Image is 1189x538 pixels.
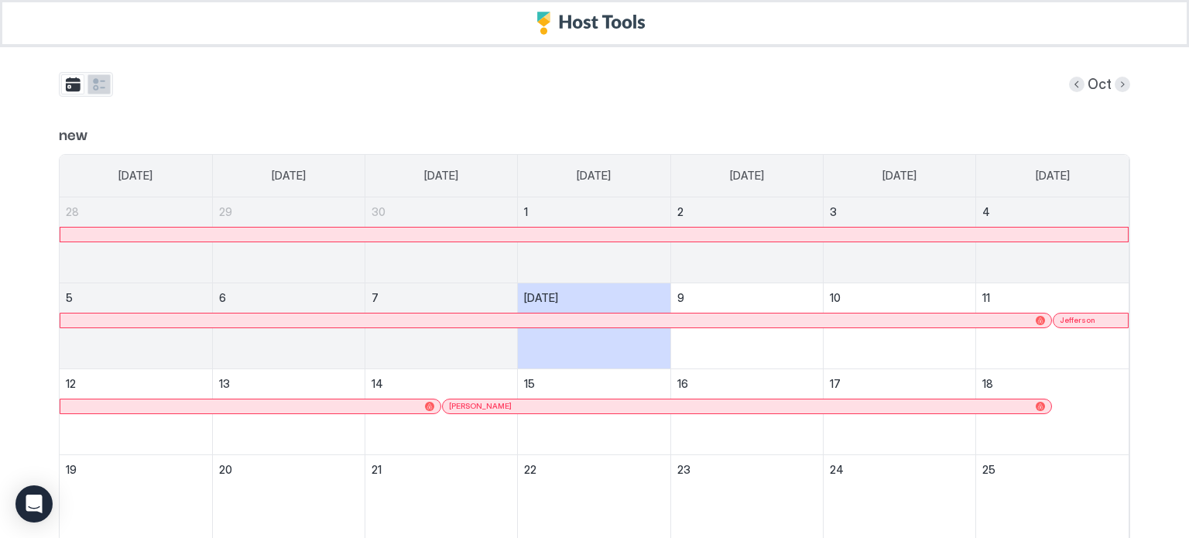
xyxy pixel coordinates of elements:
[213,197,365,226] a: September 29, 2025
[1060,315,1095,325] span: Jefferson
[824,455,975,484] a: October 24, 2025
[60,369,212,398] a: October 12, 2025
[449,401,1046,411] div: [PERSON_NAME]
[66,463,77,476] span: 19
[976,369,1129,398] a: October 18, 2025
[518,455,670,484] a: October 22, 2025
[671,369,823,398] a: October 16, 2025
[670,283,823,368] td: October 9, 2025
[365,283,517,312] a: October 7, 2025
[212,283,365,368] td: October 6, 2025
[830,205,837,218] span: 3
[671,197,823,226] a: October 2, 2025
[365,283,518,368] td: October 7, 2025
[1036,169,1070,183] span: [DATE]
[982,291,990,304] span: 11
[882,169,917,183] span: [DATE]
[830,377,841,390] span: 17
[60,283,212,312] a: October 5, 2025
[449,401,512,411] span: [PERSON_NAME]
[213,455,365,484] a: October 20, 2025
[219,377,230,390] span: 13
[365,455,517,484] a: October 21, 2025
[219,291,226,304] span: 6
[677,205,684,218] span: 2
[1115,77,1130,92] button: Next month
[219,463,232,476] span: 20
[982,463,995,476] span: 25
[372,463,382,476] span: 21
[976,283,1129,312] a: October 11, 2025
[976,197,1129,283] td: October 4, 2025
[518,197,670,283] td: October 1, 2025
[518,369,670,398] a: October 15, 2025
[424,169,458,183] span: [DATE]
[976,455,1129,484] a: October 25, 2025
[212,197,365,283] td: September 29, 2025
[823,283,975,368] td: October 10, 2025
[66,377,76,390] span: 12
[60,197,212,226] a: September 28, 2025
[982,205,990,218] span: 4
[60,368,212,454] td: October 12, 2025
[365,197,518,283] td: September 30, 2025
[212,368,365,454] td: October 13, 2025
[59,72,113,97] div: tab-group
[213,369,365,398] a: October 13, 2025
[213,283,365,312] a: October 6, 2025
[823,368,975,454] td: October 17, 2025
[824,369,975,398] a: October 17, 2025
[824,283,975,312] a: October 10, 2025
[365,369,517,398] a: October 14, 2025
[365,368,518,454] td: October 14, 2025
[561,155,626,197] a: Wednesday
[518,197,670,226] a: October 1, 2025
[15,485,53,523] div: Open Intercom Messenger
[518,283,670,312] a: October 8, 2025
[976,197,1129,226] a: October 4, 2025
[409,155,474,197] a: Tuesday
[1088,76,1112,94] span: Oct
[60,455,212,484] a: October 19, 2025
[118,169,152,183] span: [DATE]
[677,463,690,476] span: 23
[60,283,212,368] td: October 5, 2025
[103,155,168,197] a: Sunday
[714,155,780,197] a: Thursday
[219,205,232,218] span: 29
[524,463,536,476] span: 22
[730,169,764,183] span: [DATE]
[671,455,823,484] a: October 23, 2025
[670,368,823,454] td: October 16, 2025
[982,377,993,390] span: 18
[677,291,684,304] span: 9
[518,283,670,368] td: October 8, 2025
[577,169,611,183] span: [DATE]
[830,463,844,476] span: 24
[524,291,558,304] span: [DATE]
[976,368,1129,454] td: October 18, 2025
[524,205,528,218] span: 1
[60,197,212,283] td: September 28, 2025
[824,197,975,226] a: October 3, 2025
[66,205,79,218] span: 28
[256,155,321,197] a: Monday
[66,291,73,304] span: 5
[1069,77,1084,92] button: Previous month
[976,283,1129,368] td: October 11, 2025
[372,291,379,304] span: 7
[372,205,385,218] span: 30
[867,155,932,197] a: Friday
[372,377,383,390] span: 14
[59,122,1130,145] span: new
[677,377,688,390] span: 16
[518,368,670,454] td: October 15, 2025
[1060,315,1122,325] div: Jefferson
[830,291,841,304] span: 10
[1020,155,1085,197] a: Saturday
[671,283,823,312] a: October 9, 2025
[823,197,975,283] td: October 3, 2025
[272,169,306,183] span: [DATE]
[365,197,517,226] a: September 30, 2025
[670,197,823,283] td: October 2, 2025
